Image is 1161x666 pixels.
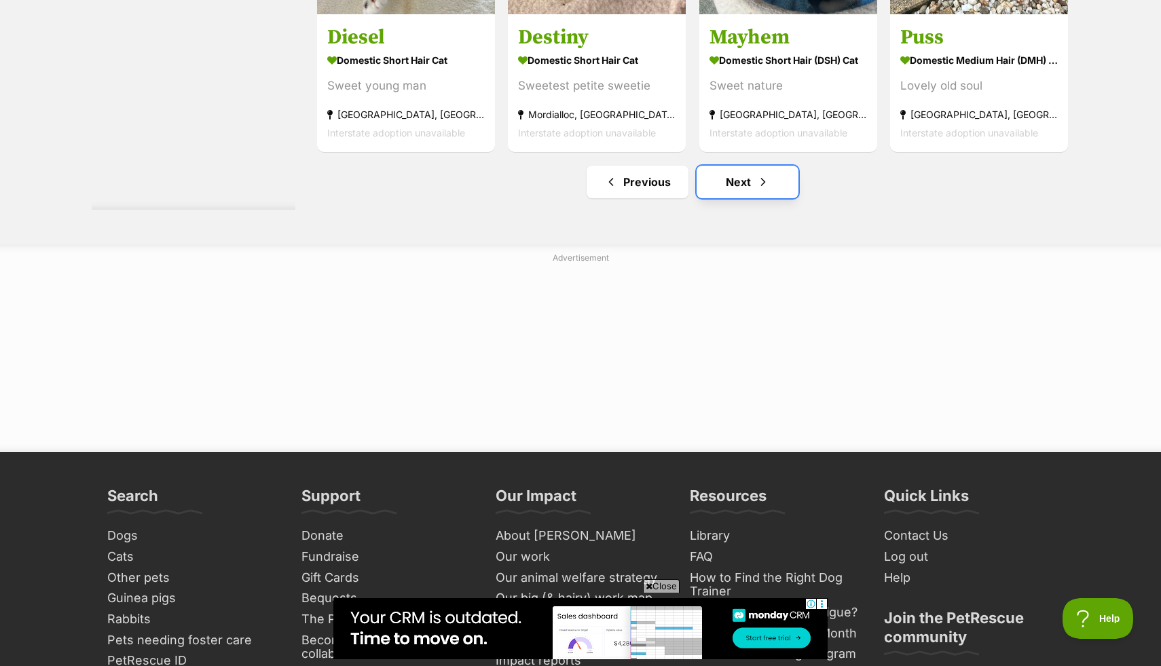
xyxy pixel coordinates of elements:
a: About [PERSON_NAME] [490,525,671,547]
strong: [GEOGRAPHIC_DATA], [GEOGRAPHIC_DATA] [327,105,485,124]
h3: Resources [690,486,767,513]
strong: Domestic Short Hair Cat [327,50,485,70]
span: Close [643,579,680,593]
a: Our work [490,547,671,568]
h3: Puss [900,24,1058,50]
h3: Support [301,486,361,513]
a: Destiny Domestic Short Hair Cat Sweetest petite sweetie Mordialloc, [GEOGRAPHIC_DATA] Interstate ... [508,14,686,152]
a: Contact Us [879,525,1059,547]
a: Dogs [102,525,282,547]
a: Our animal welfare strategy [490,568,671,589]
a: Donate [296,525,477,547]
h3: Destiny [518,24,676,50]
nav: Pagination [316,166,1069,198]
div: Sweet nature [709,77,867,95]
div: Sweetest petite sweetie [518,77,676,95]
strong: Domestic Short Hair (DSH) Cat [709,50,867,70]
h3: Search [107,486,158,513]
a: How to Find the Right Dog Trainer [684,568,865,602]
a: Puss Domestic Medium Hair (DMH) Cat Lovely old soul [GEOGRAPHIC_DATA], [GEOGRAPHIC_DATA] Intersta... [890,14,1068,152]
a: Guinea pigs [102,588,282,609]
a: Mayhem Domestic Short Hair (DSH) Cat Sweet nature [GEOGRAPHIC_DATA], [GEOGRAPHIC_DATA] Interstate... [699,14,877,152]
a: Fundraise [296,547,477,568]
a: Next page [697,166,798,198]
strong: Domestic Medium Hair (DMH) Cat [900,50,1058,70]
h3: Join the PetRescue community [884,608,1054,654]
a: Become a food donation collaborator [296,630,477,665]
a: Other pets [102,568,282,589]
a: Cats [102,547,282,568]
span: Interstate adoption unavailable [900,127,1038,138]
a: Log out [879,547,1059,568]
a: Library [684,525,865,547]
a: Previous page [587,166,688,198]
a: Help [879,568,1059,589]
div: Lovely old soul [900,77,1058,95]
a: Pets needing foster care [102,630,282,651]
a: Rabbits [102,609,282,630]
span: Interstate adoption unavailable [709,127,847,138]
span: Interstate adoption unavailable [327,127,465,138]
strong: Mordialloc, [GEOGRAPHIC_DATA] [518,105,676,124]
a: The PetRescue Bookshop [296,609,477,630]
h3: Diesel [327,24,485,50]
iframe: Help Scout Beacon - Open [1063,598,1134,639]
strong: [GEOGRAPHIC_DATA], [GEOGRAPHIC_DATA] [709,105,867,124]
h3: Mayhem [709,24,867,50]
a: Our big (& hairy) work map [490,588,671,609]
h3: Quick Links [884,486,969,513]
strong: Domestic Short Hair Cat [518,50,676,70]
a: Bequests [296,588,477,609]
iframe: Advertisement [333,598,828,659]
h3: Our Impact [496,486,576,513]
a: FAQ [684,547,865,568]
span: Interstate adoption unavailable [518,127,656,138]
strong: [GEOGRAPHIC_DATA], [GEOGRAPHIC_DATA] [900,105,1058,124]
iframe: Advertisement [251,269,910,439]
a: Gift Cards [296,568,477,589]
a: Diesel Domestic Short Hair Cat Sweet young man [GEOGRAPHIC_DATA], [GEOGRAPHIC_DATA] Interstate ad... [317,14,495,152]
div: Sweet young man [327,77,485,95]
